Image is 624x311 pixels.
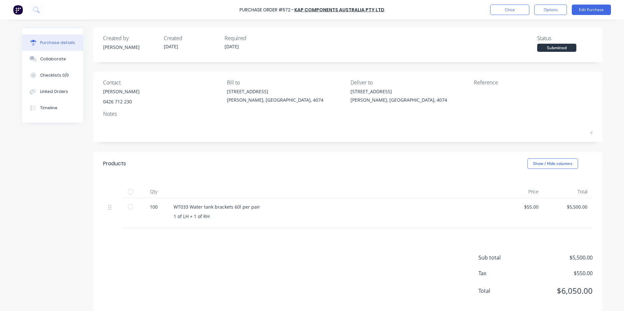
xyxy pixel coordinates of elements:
[351,79,469,86] div: Deliver to
[103,44,159,51] div: [PERSON_NAME]
[103,79,222,86] div: Contact
[22,51,83,67] button: Collaborate
[144,203,163,210] div: 100
[22,83,83,100] button: Linked Orders
[22,35,83,51] button: Purchase details
[227,88,323,95] div: [STREET_ADDRESS]
[40,40,75,46] div: Purchase details
[474,79,593,86] div: Reference
[164,34,219,42] div: Created
[294,7,384,13] a: Kap Components Australia Pty Ltd
[174,203,490,210] div: WT033 Water tank brackets 60l per pair
[103,160,126,168] div: Products
[103,88,140,95] div: [PERSON_NAME]
[40,89,68,95] div: Linked Orders
[527,254,593,261] span: $5,500.00
[351,96,447,103] div: [PERSON_NAME], [GEOGRAPHIC_DATA], 4074
[478,254,527,261] span: Sub total
[572,5,611,15] button: Edit Purchase
[500,203,538,210] div: $55.00
[174,213,490,220] div: 1 of LH + 1 of RH
[40,56,66,62] div: Collaborate
[495,185,544,198] div: Price
[227,79,346,86] div: Bill to
[537,34,593,42] div: Status
[351,88,447,95] div: [STREET_ADDRESS]
[103,34,159,42] div: Created by
[240,7,294,13] div: Purchase Order #572 -
[225,34,280,42] div: Required
[537,44,576,52] div: Submitted
[22,67,83,83] button: Checklists 0/0
[549,203,587,210] div: $5,500.00
[139,185,168,198] div: Qty
[22,100,83,116] button: Timeline
[478,287,527,295] span: Total
[527,269,593,277] span: $550.00
[527,285,593,297] span: $6,050.00
[13,5,23,15] img: Factory
[490,5,529,15] button: Close
[527,158,578,169] button: Show / Hide columns
[103,98,140,105] div: 0426 712 230
[478,269,527,277] span: Tax
[103,110,593,118] div: Notes
[544,185,593,198] div: Total
[227,96,323,103] div: [PERSON_NAME], [GEOGRAPHIC_DATA], 4074
[40,105,57,111] div: Timeline
[534,5,567,15] button: Options
[40,72,69,78] div: Checklists 0/0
